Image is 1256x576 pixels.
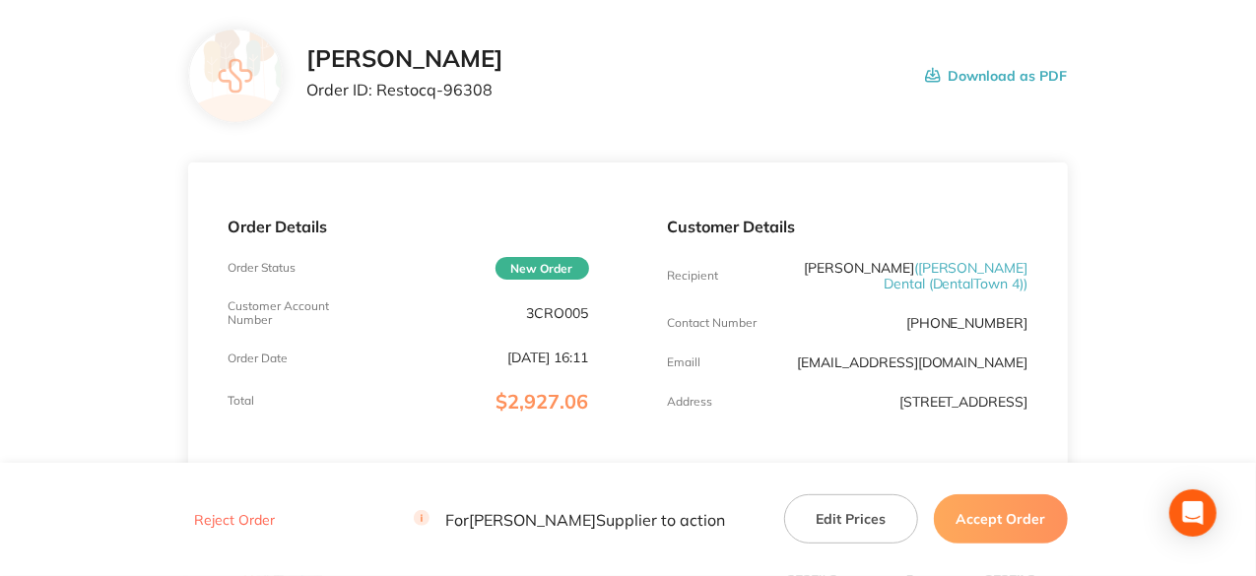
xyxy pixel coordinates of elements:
p: For [PERSON_NAME] Supplier to action [414,510,725,529]
h2: [PERSON_NAME] [306,45,503,73]
span: $2,927.06 [496,389,589,414]
p: Order Date [228,352,288,365]
p: [STREET_ADDRESS] [899,394,1028,410]
div: Open Intercom Messenger [1169,489,1217,537]
p: Contact Number [668,316,758,330]
button: Download as PDF [925,45,1068,106]
p: [PHONE_NUMBER] [906,315,1028,331]
p: Order Details [228,218,588,235]
p: 3CRO005 [527,305,589,321]
button: Reject Order [188,511,281,529]
p: [PERSON_NAME] [788,260,1028,291]
p: Emaill [668,355,701,369]
p: Order ID: Restocq- 96308 [306,81,503,98]
p: Customer Details [668,218,1028,235]
p: Recipient [668,269,719,283]
span: New Order [496,257,589,280]
button: Accept Order [934,494,1068,544]
p: Address [668,395,713,409]
button: Edit Prices [784,494,918,544]
p: [DATE] 16:11 [508,350,589,365]
a: [EMAIL_ADDRESS][DOMAIN_NAME] [797,353,1028,371]
p: Order Status [228,261,296,275]
p: Total [228,394,254,408]
span: ( [PERSON_NAME] Dental (DentalTown 4) ) [884,259,1028,292]
p: Customer Account Number [228,299,348,327]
